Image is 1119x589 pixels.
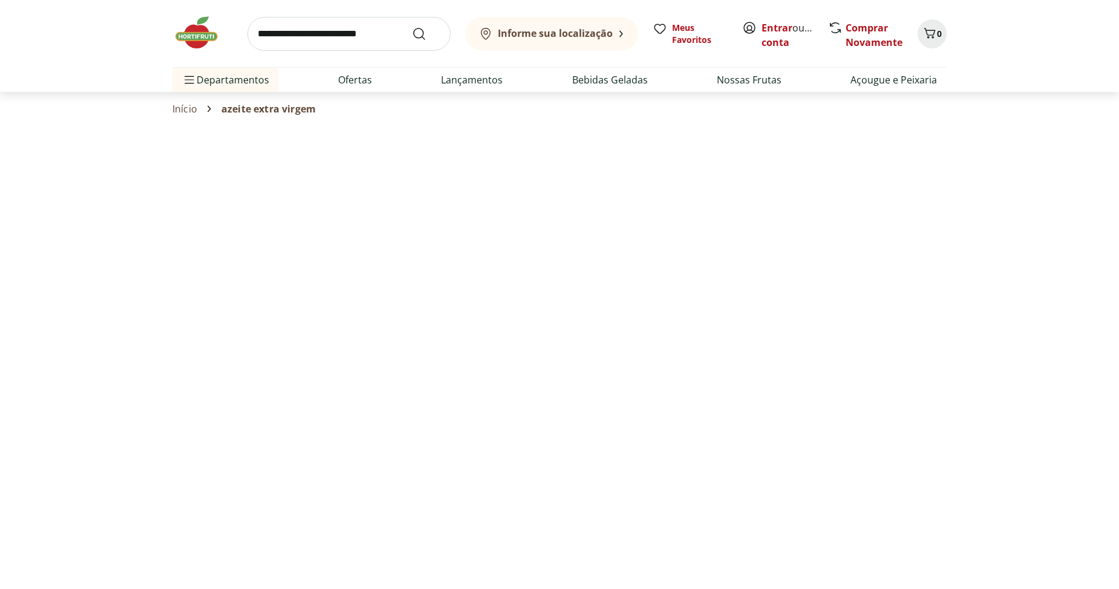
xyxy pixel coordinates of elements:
[762,21,815,50] span: ou
[172,103,197,114] a: Início
[412,27,441,41] button: Submit Search
[441,73,503,87] a: Lançamentos
[465,17,638,51] button: Informe sua localização
[247,17,451,51] input: search
[850,73,937,87] a: Açougue e Peixaria
[653,22,728,46] a: Meus Favoritos
[762,21,792,34] a: Entrar
[182,65,197,94] button: Menu
[918,19,947,48] button: Carrinho
[498,27,613,40] b: Informe sua localização
[762,21,828,49] a: Criar conta
[672,22,728,46] span: Meus Favoritos
[182,65,269,94] span: Departamentos
[937,28,942,39] span: 0
[717,73,781,87] a: Nossas Frutas
[572,73,648,87] a: Bebidas Geladas
[221,103,316,114] span: azeite extra virgem
[846,21,902,49] a: Comprar Novamente
[172,15,233,51] img: Hortifruti
[338,73,372,87] a: Ofertas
